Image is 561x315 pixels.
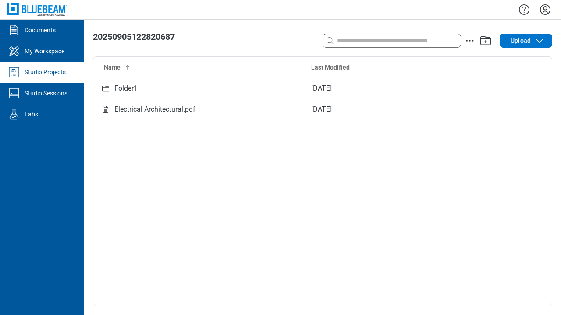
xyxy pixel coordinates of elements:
div: Studio Projects [25,68,66,77]
table: Studio items table [93,57,552,120]
div: Electrical Architectural.pdf [114,104,195,115]
svg: Studio Sessions [7,86,21,100]
svg: Labs [7,107,21,121]
td: [DATE] [304,99,506,120]
div: Folder1 [114,83,138,94]
button: action-menu [465,35,475,46]
span: Upload [511,36,531,45]
span: 20250905122820687 [93,31,175,42]
div: Documents [25,26,56,35]
button: Upload [500,34,552,48]
div: Last Modified [311,63,499,72]
button: Settings [538,2,552,17]
td: [DATE] [304,78,506,99]
div: Studio Sessions [25,89,67,98]
div: Labs [25,110,38,119]
button: Add [479,34,493,48]
svg: My Workspace [7,44,21,58]
div: Name [104,63,297,72]
img: Bluebeam, Inc. [7,3,67,16]
svg: Studio Projects [7,65,21,79]
svg: Documents [7,23,21,37]
div: My Workspace [25,47,64,56]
